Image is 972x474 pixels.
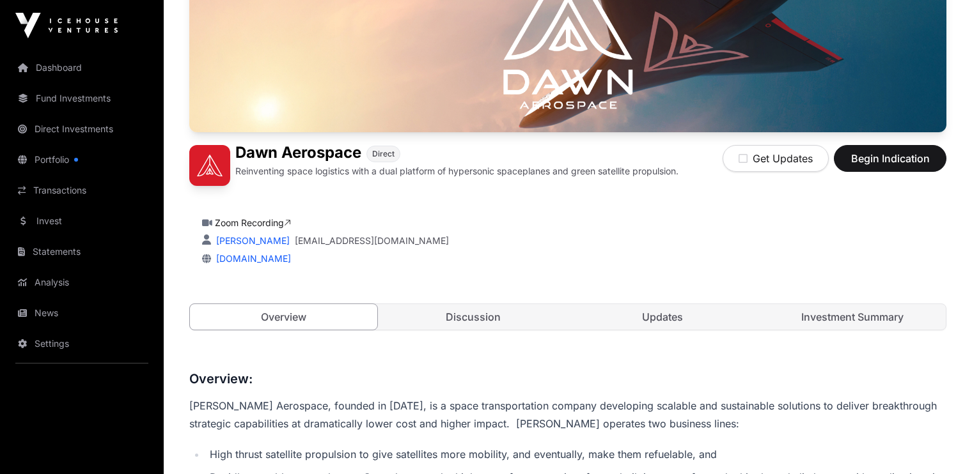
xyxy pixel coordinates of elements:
a: Statements [10,238,153,266]
a: Transactions [10,176,153,204]
p: [PERSON_NAME] Aerospace, founded in [DATE], is a space transportation company developing scalable... [189,397,946,432]
button: Get Updates [723,145,829,172]
span: Begin Indication [850,151,930,166]
a: Fund Investments [10,84,153,112]
span: Direct [372,149,395,159]
h1: Dawn Aerospace [235,145,361,162]
img: Icehouse Ventures Logo [15,13,118,38]
a: [EMAIL_ADDRESS][DOMAIN_NAME] [295,234,449,247]
a: Direct Investments [10,115,153,143]
a: Updates [569,304,756,330]
a: News [10,299,153,327]
nav: Tabs [190,304,946,330]
a: Zoom Recording [215,217,291,228]
a: Settings [10,330,153,358]
a: Invest [10,207,153,235]
a: [DOMAIN_NAME] [211,253,291,264]
img: Dawn Aerospace [189,145,230,186]
a: Investment Summary [759,304,946,330]
a: Portfolio [10,146,153,174]
p: Reinventing space logistics with a dual platform of hypersonic spaceplanes and green satellite pr... [235,165,678,178]
button: Begin Indication [834,145,946,172]
h3: Overview: [189,369,946,389]
a: [PERSON_NAME] [214,235,290,246]
a: Begin Indication [834,158,946,171]
a: Discussion [380,304,567,330]
iframe: Chat Widget [908,413,972,474]
li: High thrust satellite propulsion to give satellites more mobility, and eventually, make them refu... [206,445,946,463]
a: Overview [189,303,378,330]
a: Analysis [10,268,153,296]
a: Dashboard [10,54,153,82]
